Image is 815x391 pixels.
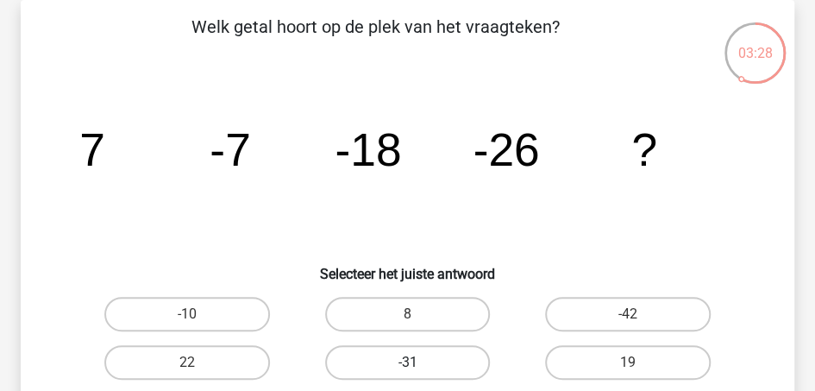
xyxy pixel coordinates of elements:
[723,21,787,64] div: 03:28
[325,297,491,331] label: 8
[325,345,491,380] label: -31
[335,124,402,175] tspan: -18
[79,124,105,175] tspan: 7
[545,345,711,380] label: 19
[48,252,767,282] h6: Selecteer het juiste antwoord
[545,297,711,331] label: -42
[210,124,251,175] tspan: -7
[48,14,702,66] p: Welk getal hoort op de plek van het vraagteken?
[473,124,540,175] tspan: -26
[632,124,658,175] tspan: ?
[104,297,270,331] label: -10
[104,345,270,380] label: 22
